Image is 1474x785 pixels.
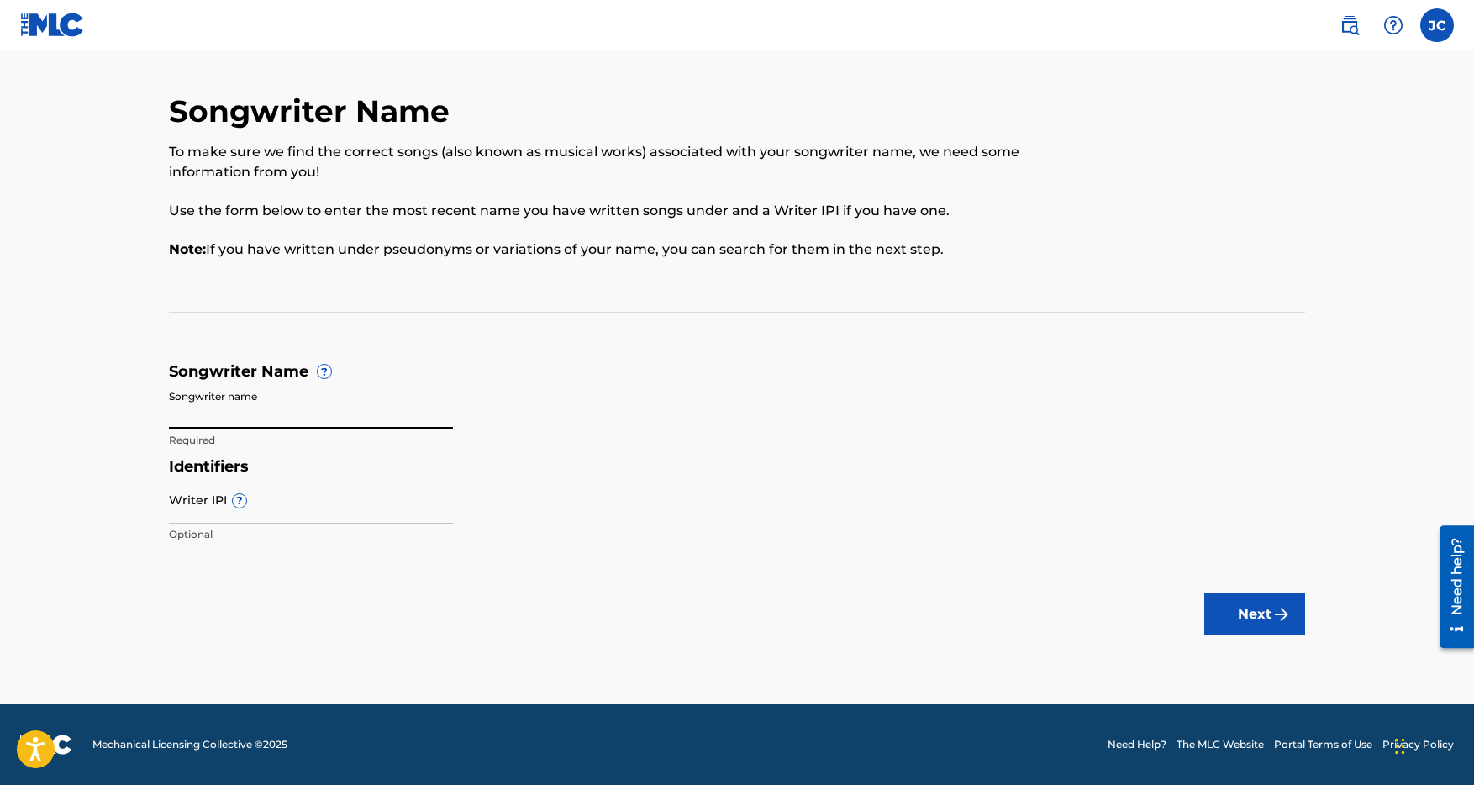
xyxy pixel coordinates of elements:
[169,362,1305,382] h5: Songwriter Name
[318,365,331,378] span: ?
[169,92,458,130] h2: Songwriter Name
[1204,593,1305,635] button: Next
[1390,704,1474,785] iframe: Chat Widget
[169,241,206,257] b: Note:
[1427,519,1474,655] iframe: Resource Center
[169,201,1078,221] p: Use the form below to enter the most recent name you have written songs under and a Writer IPI if...
[169,433,453,448] p: Required
[169,527,453,542] p: Optional
[92,737,287,752] span: Mechanical Licensing Collective © 2025
[1395,721,1405,772] div: Drag
[1340,15,1360,35] img: search
[20,735,72,755] img: logo
[1274,737,1372,752] a: Portal Terms of Use
[1383,15,1403,35] img: help
[1108,737,1166,752] a: Need Help?
[1420,8,1454,42] div: User Menu
[1333,8,1366,42] a: Public Search
[169,142,1078,182] p: To make sure we find the correct songs (also known as musical works) associated with your songwri...
[169,240,1078,260] p: If you have written under pseudonyms or variations of your name, you can search for them in the n...
[20,13,85,37] img: MLC Logo
[1377,8,1410,42] div: Help
[1271,604,1292,624] img: f7272a7cc735f4ea7f67.svg
[169,457,1305,477] h5: Identifiers
[233,494,246,508] span: ?
[1177,737,1264,752] a: The MLC Website
[1382,737,1454,752] a: Privacy Policy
